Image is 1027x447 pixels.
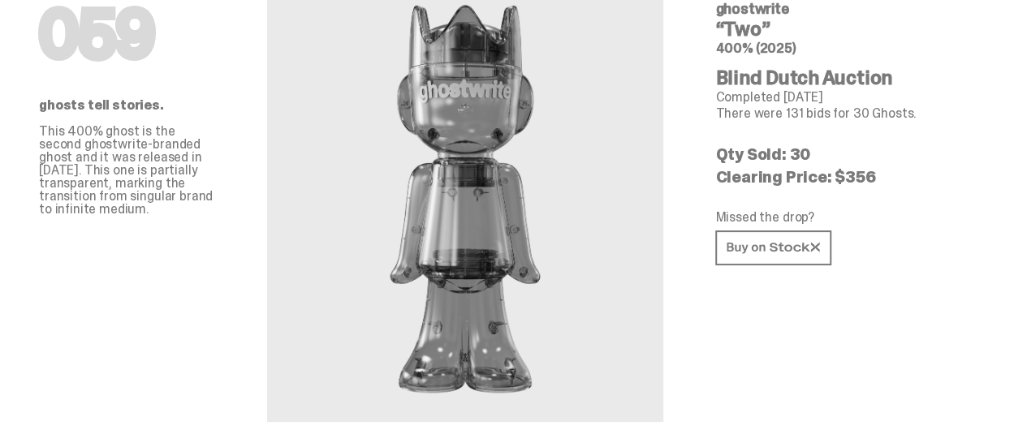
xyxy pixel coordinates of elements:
[715,68,976,88] h4: Blind Dutch Auction
[715,19,976,39] h4: “Two”
[39,99,215,112] p: ghosts tell stories.
[715,169,976,185] p: Clearing Price: $356
[715,40,796,57] span: 400% (2025)
[715,146,976,162] p: Qty Sold: 30
[715,107,976,120] p: There were 131 bids for 30 Ghosts.
[39,125,215,216] p: This 400% ghost is the second ghostwrite-branded ghost and it was released in [DATE]. This one is...
[715,211,976,224] p: Missed the drop?
[715,91,976,104] p: Completed [DATE]
[39,2,215,67] h1: 059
